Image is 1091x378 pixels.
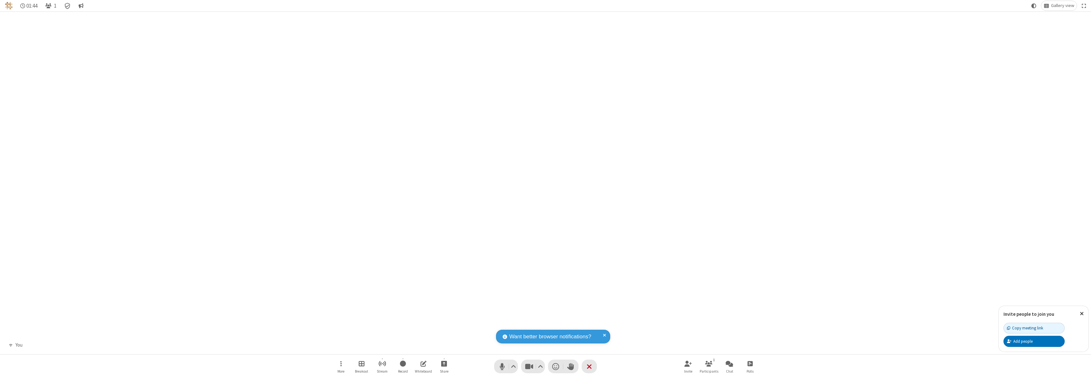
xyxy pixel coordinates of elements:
[415,369,432,373] span: Whiteboard
[393,357,412,375] button: Start recording
[337,369,344,373] span: More
[331,357,350,375] button: Open menu
[1051,3,1074,8] span: Gallery view
[684,369,692,373] span: Invite
[1079,1,1089,10] button: Fullscreen
[582,360,597,373] button: End or leave meeting
[1003,336,1065,347] button: Add people
[509,360,518,373] button: Audio settings
[699,357,718,375] button: Open participant list
[54,3,56,9] span: 1
[679,357,698,375] button: Invite participants (⌘+Shift+I)
[440,369,448,373] span: Share
[741,357,760,375] button: Open poll
[1003,323,1065,334] button: Copy meeting link
[711,357,717,363] div: 1
[720,357,739,375] button: Open chat
[494,360,518,373] button: Mute (⌘+Shift+A)
[1075,306,1088,322] button: Close popover
[377,369,388,373] span: Stream
[398,369,408,373] span: Record
[13,342,25,349] div: You
[76,1,86,10] button: Conversation
[1029,1,1039,10] button: Using system theme
[42,1,59,10] button: Open participant list
[62,1,74,10] div: Meeting details Encryption enabled
[536,360,545,373] button: Video setting
[700,369,718,373] span: Participants
[352,357,371,375] button: Manage Breakout Rooms
[5,2,13,10] img: QA Selenium DO NOT DELETE OR CHANGE
[1003,311,1054,317] label: Invite people to join you
[563,360,578,373] button: Raise hand
[18,1,40,10] div: Timer
[726,369,733,373] span: Chat
[1007,325,1043,331] div: Copy meeting link
[1041,1,1077,10] button: Change layout
[548,360,563,373] button: Send a reaction
[521,360,545,373] button: Stop video (⌘+Shift+V)
[373,357,392,375] button: Start streaming
[747,369,754,373] span: Polls
[414,357,433,375] button: Open shared whiteboard
[434,357,454,375] button: Start sharing
[26,3,37,9] span: 01:44
[509,333,591,341] span: Want better browser notifications?
[355,369,368,373] span: Breakout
